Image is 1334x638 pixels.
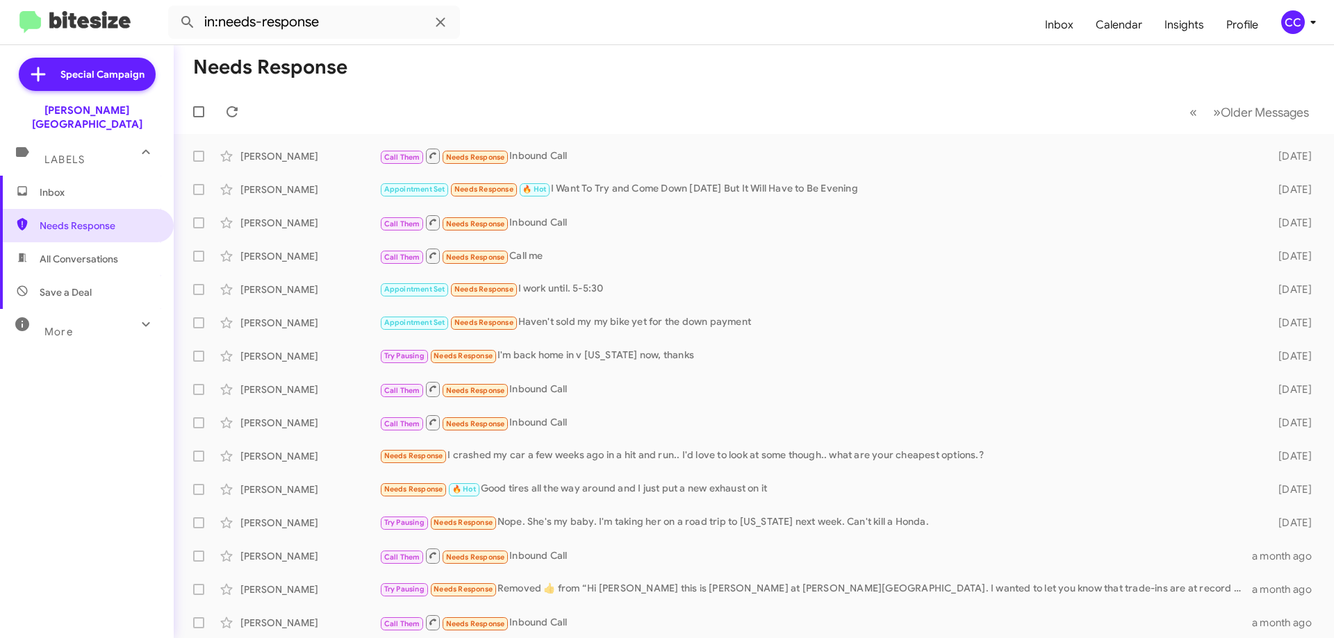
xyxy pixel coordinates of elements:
[1256,349,1323,363] div: [DATE]
[240,316,379,330] div: [PERSON_NAME]
[1256,183,1323,196] div: [DATE]
[40,219,158,233] span: Needs Response
[1153,5,1215,45] a: Insights
[384,518,425,527] span: Try Pausing
[384,318,445,327] span: Appointment Set
[379,348,1256,364] div: I'm back home in v [US_STATE] now, thanks
[1256,216,1323,230] div: [DATE]
[446,219,505,228] span: Needs Response
[384,285,445,294] span: Appointment Set
[384,419,420,428] span: Call Them
[193,56,347,78] h1: Needs Response
[379,581,1252,597] div: Removed ‌👍‌ from “ Hi [PERSON_NAME] this is [PERSON_NAME] at [PERSON_NAME][GEOGRAPHIC_DATA]. I wa...
[446,419,505,428] span: Needs Response
[44,153,85,166] span: Labels
[1256,449,1323,463] div: [DATE]
[434,351,493,360] span: Needs Response
[379,514,1256,530] div: Nope. She's my baby. I'm taking her on a road trip to [US_STATE] next week. Can't kill a Honda.
[1252,549,1323,563] div: a month ago
[379,380,1256,398] div: Inbound Call
[379,181,1256,197] div: I Want To Try and Come Down [DATE] But It Will Have to Be Evening
[240,616,379,630] div: [PERSON_NAME]
[384,153,420,162] span: Call Them
[44,326,73,338] span: More
[240,349,379,363] div: [PERSON_NAME]
[19,58,156,91] a: Special Campaign
[240,482,379,496] div: [PERSON_NAME]
[379,547,1252,564] div: Inbound Call
[1085,5,1153,45] a: Calendar
[384,585,425,594] span: Try Pausing
[1256,383,1323,396] div: [DATE]
[379,448,1256,464] div: I crashed my car a few weeks ago in a hit and run.. I'd love to look at some though.. what are yo...
[240,149,379,163] div: [PERSON_NAME]
[240,249,379,263] div: [PERSON_NAME]
[240,582,379,596] div: [PERSON_NAME]
[1256,149,1323,163] div: [DATE]
[240,449,379,463] div: [PERSON_NAME]
[40,285,92,299] span: Save a Deal
[384,185,445,194] span: Appointment Set
[240,549,379,563] div: [PERSON_NAME]
[384,386,420,395] span: Call Them
[454,285,513,294] span: Needs Response
[1252,582,1323,596] div: a month ago
[1221,105,1309,120] span: Older Messages
[384,485,443,494] span: Needs Response
[240,216,379,230] div: [PERSON_NAME]
[446,253,505,262] span: Needs Response
[384,451,443,460] span: Needs Response
[454,185,513,194] span: Needs Response
[1181,98,1205,126] button: Previous
[384,219,420,228] span: Call Them
[1256,283,1323,296] div: [DATE]
[446,153,505,162] span: Needs Response
[379,614,1252,631] div: Inbound Call
[379,314,1256,330] div: Haven't sold my my bike yet for the down payment
[446,619,505,628] span: Needs Response
[1256,416,1323,430] div: [DATE]
[40,252,118,266] span: All Conversations
[1269,10,1319,34] button: CC
[1182,98,1317,126] nav: Page navigation example
[60,67,145,81] span: Special Campaign
[379,147,1256,165] div: Inbound Call
[379,414,1256,431] div: Inbound Call
[379,281,1256,297] div: I work until. 5-5:30
[240,383,379,396] div: [PERSON_NAME]
[434,518,493,527] span: Needs Response
[1281,10,1305,34] div: CC
[1252,616,1323,630] div: a month ago
[434,585,493,594] span: Needs Response
[384,253,420,262] span: Call Them
[384,553,420,562] span: Call Them
[240,416,379,430] div: [PERSON_NAME]
[1034,5,1085,45] a: Inbox
[452,485,476,494] span: 🔥 Hot
[379,247,1256,265] div: Call me
[446,553,505,562] span: Needs Response
[1205,98,1317,126] button: Next
[168,6,460,39] input: Search
[40,185,158,199] span: Inbox
[1256,516,1323,530] div: [DATE]
[1256,249,1323,263] div: [DATE]
[384,619,420,628] span: Call Them
[1256,482,1323,496] div: [DATE]
[454,318,513,327] span: Needs Response
[240,283,379,296] div: [PERSON_NAME]
[379,214,1256,231] div: Inbound Call
[240,516,379,530] div: [PERSON_NAME]
[379,481,1256,497] div: Good tires all the way around and I just put a new exhaust on it
[1215,5,1269,45] a: Profile
[384,351,425,360] span: Try Pausing
[240,183,379,196] div: [PERSON_NAME]
[1256,316,1323,330] div: [DATE]
[522,185,546,194] span: 🔥 Hot
[1189,103,1197,121] span: «
[446,386,505,395] span: Needs Response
